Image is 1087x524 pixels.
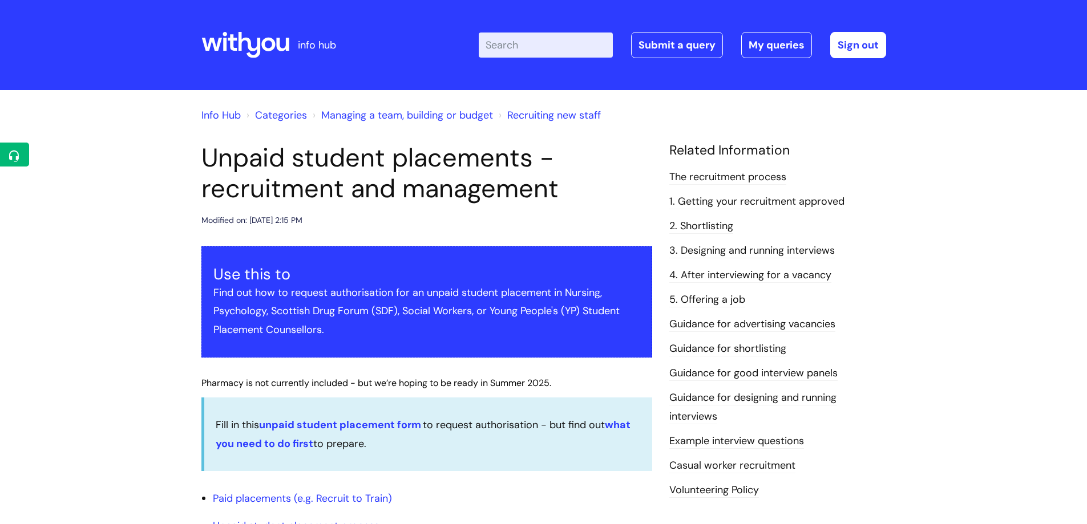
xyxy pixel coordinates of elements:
[298,36,336,54] p: info hub
[669,434,804,449] a: Example interview questions
[669,170,786,185] a: The recruitment process
[201,377,551,389] span: Pharmacy is not currently included - but we’re hoping to be ready in Summer 2025.
[244,106,307,124] li: Solution home
[669,143,886,159] h4: Related Information
[669,194,844,209] a: 1. Getting your recruitment approved
[201,108,241,122] a: Info Hub
[496,106,601,124] li: Recruiting new staff
[507,108,601,122] a: Recruiting new staff
[631,32,723,58] a: Submit a query
[669,483,759,498] a: Volunteering Policy
[669,243,835,258] a: 3. Designing and running interviews
[213,283,640,339] p: Find out how to request authorisation for an unpaid student placement in Nursing, Psychology, Sco...
[479,32,886,58] div: | -
[669,219,733,234] a: 2. Shortlisting
[216,418,631,450] a: what you need to do first
[216,416,641,453] p: Fill in this to request authorisation - but find out to prepare.
[669,317,835,332] a: Guidance for advertising vacancies
[259,418,421,432] a: unpaid student placement form
[255,108,307,122] a: Categories
[201,213,302,228] div: Modified on: [DATE] 2:15 PM
[669,391,837,424] a: Guidance for designing and running interviews
[669,458,795,473] a: Casual worker recruitment
[321,108,493,122] a: Managing a team, building or budget
[741,32,812,58] a: My queries
[669,366,838,381] a: Guidance for good interview panels
[669,293,745,307] a: 5. Offering a job
[669,268,831,283] a: 4. After interviewing for a vacancy
[213,265,640,283] h3: Use this to
[213,491,392,505] a: Paid placements (e.g. Recruit to Train)
[201,143,652,204] h1: Unpaid student placements - recruitment and management
[479,33,613,58] input: Search
[310,106,493,124] li: Managing a team, building or budget
[669,342,786,356] a: Guidance for shortlisting
[830,32,886,58] a: Sign out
